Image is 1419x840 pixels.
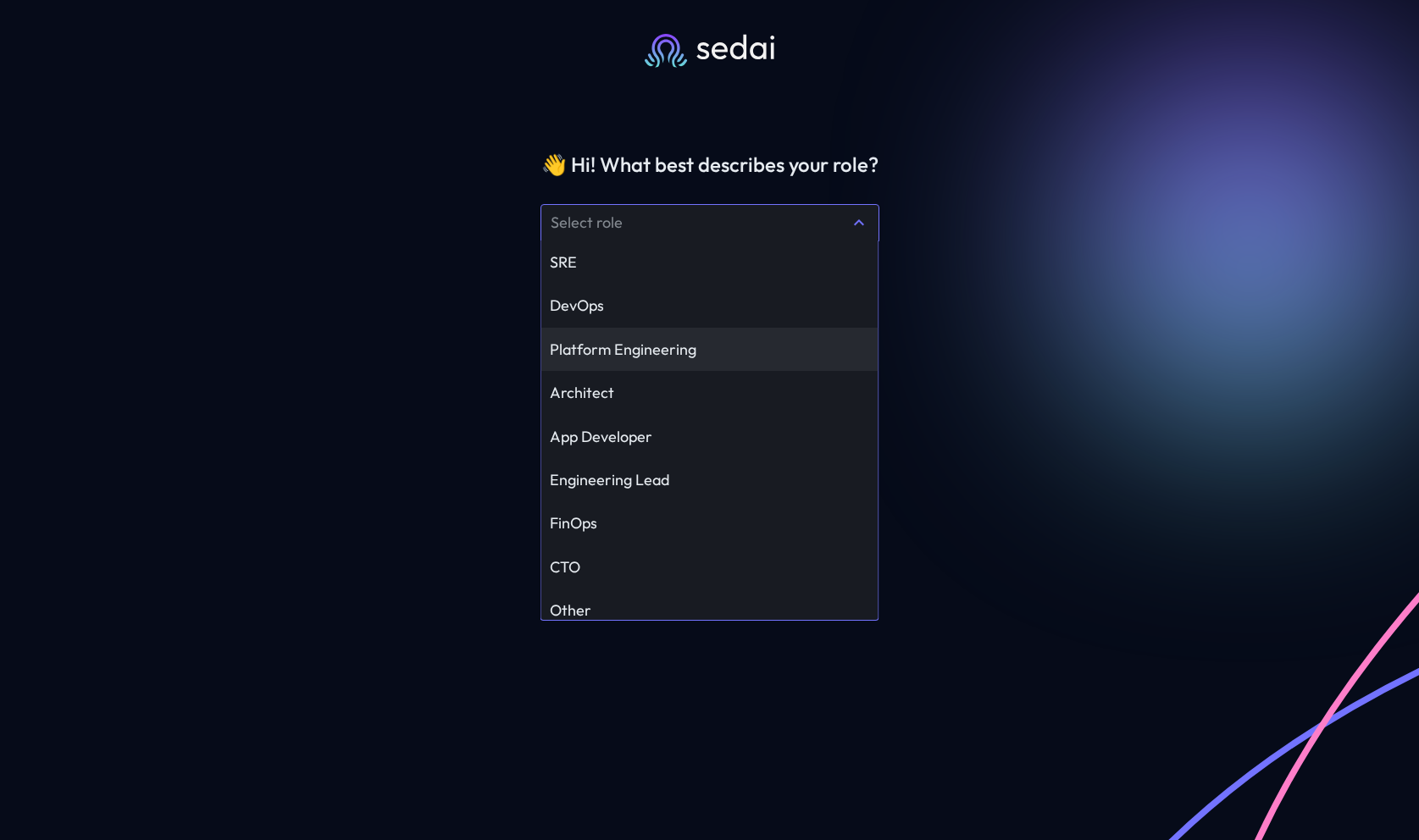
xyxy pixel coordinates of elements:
[550,383,870,402] div: Architect
[550,513,870,533] div: FinOps
[550,470,870,489] div: Engineering Lead
[550,600,870,620] div: Other
[551,213,849,232] div: Select role
[550,296,870,315] div: DevOps
[550,340,870,359] div: Platform Engineering
[550,427,870,446] div: App Developer
[550,557,870,577] div: CTO
[550,252,870,272] div: SRE
[541,152,879,177] div: 👋 Hi ! What best describes your role?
